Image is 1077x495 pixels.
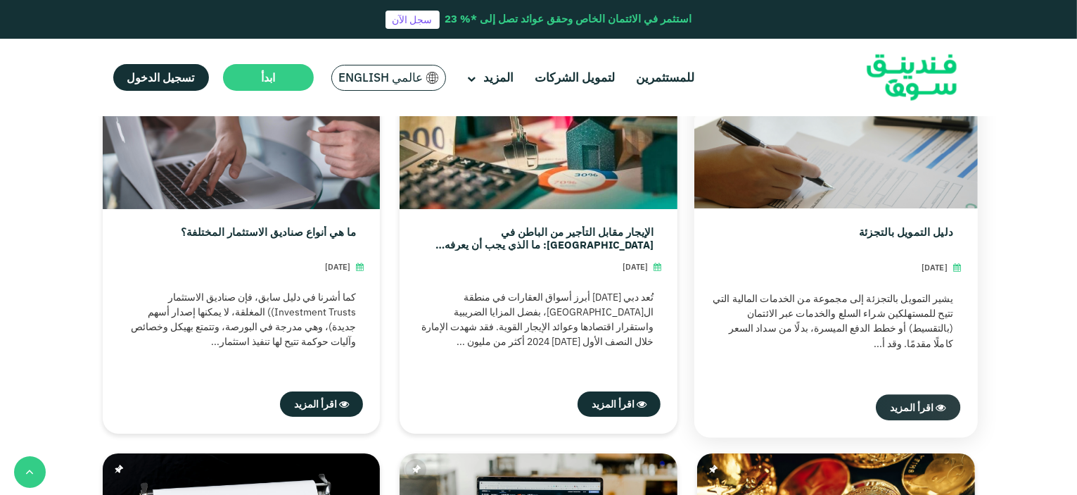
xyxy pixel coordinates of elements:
img: ما هي أنواع صناديق الاستثمار المختلفة؟ [103,48,381,209]
a: ما هي أنواع صناديق الاستثمار المختلفة؟ [181,226,356,251]
div: تُعد دبي [DATE] أبرز أسواق العقارات في منطقة ال[GEOGRAPHIC_DATA]، بفضل المزايا الضريبية واستقرار ... [416,290,661,361]
div: استثمر في الائتمان الخاص وحقق عوائد تصل إلى *% 23 [445,11,692,27]
span: [DATE] [922,262,948,272]
span: [DATE] [623,262,648,272]
a: للمستثمرين [632,66,698,89]
span: اقرأ المزيد [294,398,337,411]
span: المزيد [483,70,514,85]
img: التمويل بالتجزئة [694,44,978,208]
button: back [14,456,46,488]
span: ابدأ [261,70,275,84]
span: تسجيل الدخول [127,70,195,84]
a: الإيجار مقابل التأجير من الباطن في [GEOGRAPHIC_DATA]: ما الذي يجب أن يعرفه مستثمرو العقارات؟ [416,226,654,251]
img: الإيجار مقابل التأجير من الباطن في دبي [400,48,677,209]
a: سجل الآن [385,11,440,29]
div: يشير التمويل بالتجزئة إلى مجموعة من الخدمات المالية التي تتيح للمستهلكين شراء السلع والخدمات عبر ... [711,291,960,363]
span: اقرأ المزيد [890,401,933,413]
a: تسجيل الدخول [113,64,209,91]
a: دليل التمويل بالتجزئة [859,225,953,251]
a: اقرأ المزيد [876,394,960,420]
span: عالمي English [339,70,423,86]
img: SA Flag [426,72,439,84]
a: اقرأ المزيد [280,391,363,417]
span: [DATE] [325,262,350,272]
div: كما أشرنا في دليل سابق، فإن صناديق الاستثمار Investment Trusts)) المغلقة، لا يمكنها إصدار أسهم جد... [120,290,364,361]
img: Logo [843,42,981,113]
a: لتمويل الشركات [531,66,618,89]
span: اقرأ المزيد [592,398,635,411]
a: اقرأ المزيد [578,391,661,417]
